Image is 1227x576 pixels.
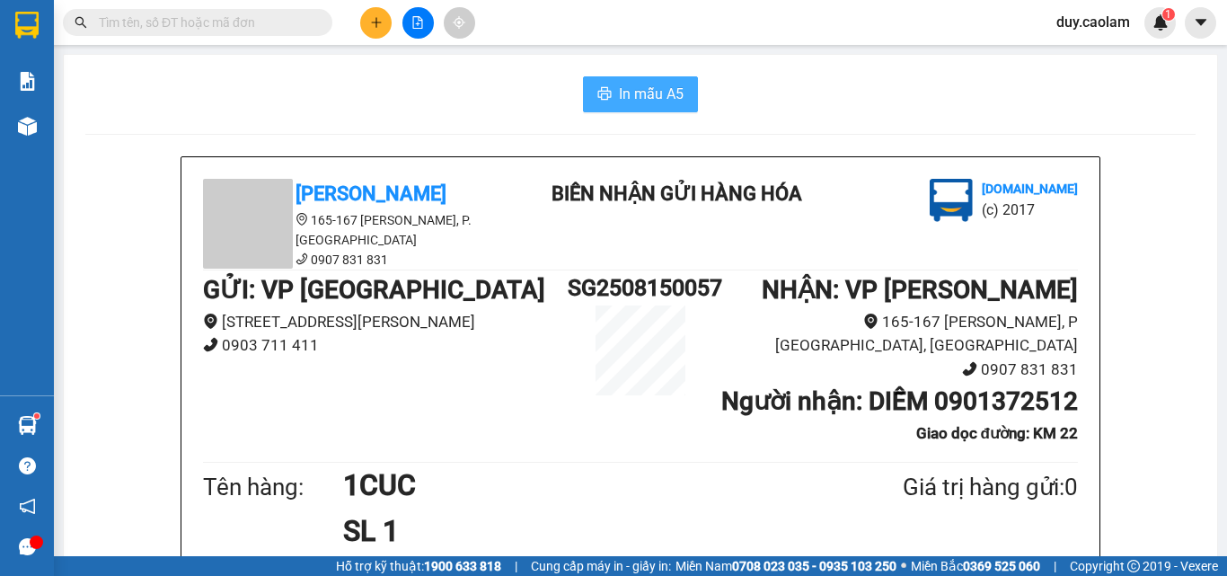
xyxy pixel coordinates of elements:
li: 165-167 [PERSON_NAME], P [GEOGRAPHIC_DATA], [GEOGRAPHIC_DATA] [713,310,1078,358]
sup: 1 [1162,8,1175,21]
span: phone [962,361,977,377]
strong: 0369 525 060 [963,559,1040,573]
span: Miền Nam [675,556,896,576]
b: [PERSON_NAME] [22,116,102,200]
li: 0907 831 831 [203,250,526,270]
sup: 1 [34,413,40,419]
span: In mẫu A5 [619,83,684,105]
li: (c) 2017 [982,199,1078,221]
span: ⚪️ [901,563,906,570]
span: environment [203,314,218,329]
span: Miền Bắc [911,556,1040,576]
li: 0903 711 411 [203,333,568,358]
img: warehouse-icon [18,117,37,136]
button: aim [444,7,475,39]
button: printerIn mẫu A5 [583,76,698,112]
strong: 0708 023 035 - 0935 103 250 [732,559,896,573]
img: solution-icon [18,72,37,91]
li: 165-167 [PERSON_NAME], P. [GEOGRAPHIC_DATA] [203,210,526,250]
b: Người nhận : DIỄM 0901372512 [721,386,1078,416]
input: Tìm tên, số ĐT hoặc mã đơn [99,13,311,32]
button: plus [360,7,392,39]
span: aim [453,16,465,29]
img: icon-new-feature [1152,14,1169,31]
span: 1 [1165,8,1171,21]
span: message [19,538,36,555]
li: 0907 831 831 [713,358,1078,382]
span: Cung cấp máy in - giấy in: [531,556,671,576]
span: environment [863,314,878,329]
span: copyright [1127,560,1140,572]
span: notification [19,498,36,515]
span: duy.caolam [1042,11,1144,33]
span: search [75,16,87,29]
button: caret-down [1185,7,1216,39]
img: logo.jpg [930,179,973,222]
span: printer [597,86,612,103]
h1: SL 1 [343,509,816,554]
img: logo.jpg [195,22,238,66]
strong: 1900 633 818 [424,559,501,573]
span: plus [370,16,383,29]
span: question-circle [19,457,36,474]
span: caret-down [1193,14,1209,31]
b: BIÊN NHẬN GỬI HÀNG HÓA [552,182,802,205]
b: NHẬN : VP [PERSON_NAME] [762,275,1078,305]
span: phone [203,337,218,352]
span: | [1054,556,1056,576]
h1: 1CUC [343,463,816,508]
h1: SG2508150057 [568,270,713,306]
span: environment [296,213,308,226]
b: GỬI : VP [GEOGRAPHIC_DATA] [203,275,545,305]
li: (c) 2017 [151,85,247,108]
b: [DOMAIN_NAME] [982,182,1078,196]
div: Giá trị hàng gửi: 0 [816,469,1078,506]
b: [PERSON_NAME] [296,182,446,205]
span: Hỗ trợ kỹ thuật: [336,556,501,576]
b: BIÊN NHẬN GỬI HÀNG HÓA [116,26,172,173]
li: [STREET_ADDRESS][PERSON_NAME] [203,310,568,334]
button: file-add [402,7,434,39]
img: logo-vxr [15,12,39,39]
span: | [515,556,517,576]
div: Tên hàng: [203,469,343,506]
b: Giao dọc đường: KM 22 [916,424,1078,442]
img: warehouse-icon [18,416,37,435]
b: [DOMAIN_NAME] [151,68,247,83]
span: file-add [411,16,424,29]
span: phone [296,253,308,265]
